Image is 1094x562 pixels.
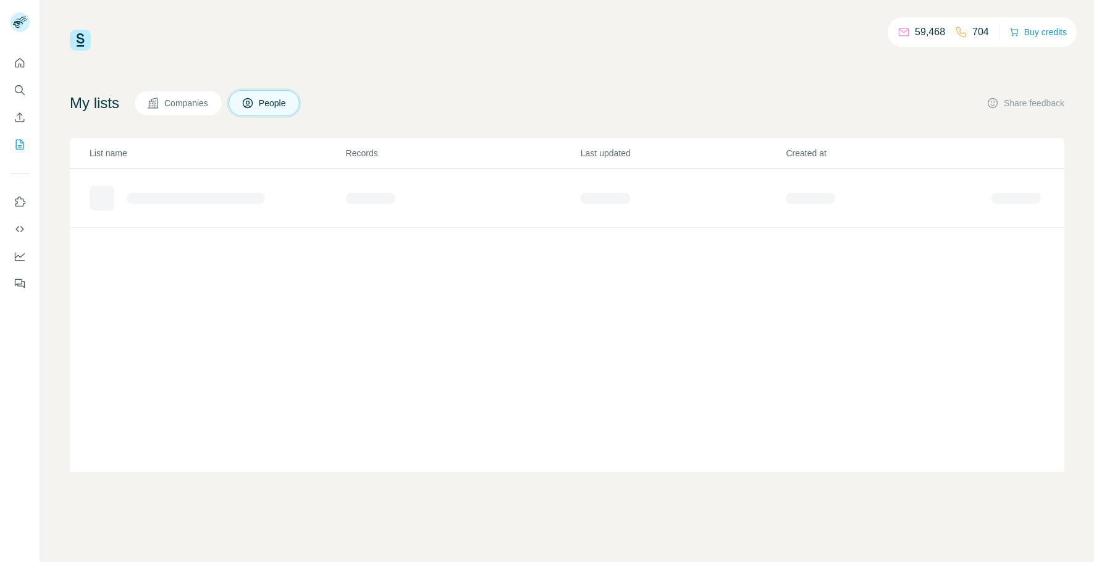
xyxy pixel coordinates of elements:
[10,245,30,267] button: Dashboard
[10,106,30,128] button: Enrich CSV
[90,147,345,159] p: List name
[10,133,30,156] button: My lists
[164,97,209,109] span: Companies
[70,93,119,113] h4: My lists
[915,25,945,40] p: 59,468
[10,272,30,295] button: Feedback
[10,191,30,213] button: Use Surfe on LinkedIn
[10,52,30,74] button: Quick start
[10,218,30,240] button: Use Surfe API
[10,79,30,101] button: Search
[786,147,990,159] p: Created at
[259,97,287,109] span: People
[987,97,1064,109] button: Share feedback
[972,25,989,40] p: 704
[1009,23,1067,41] button: Buy credits
[346,147,579,159] p: Records
[581,147,785,159] p: Last updated
[70,30,91,51] img: Surfe Logo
